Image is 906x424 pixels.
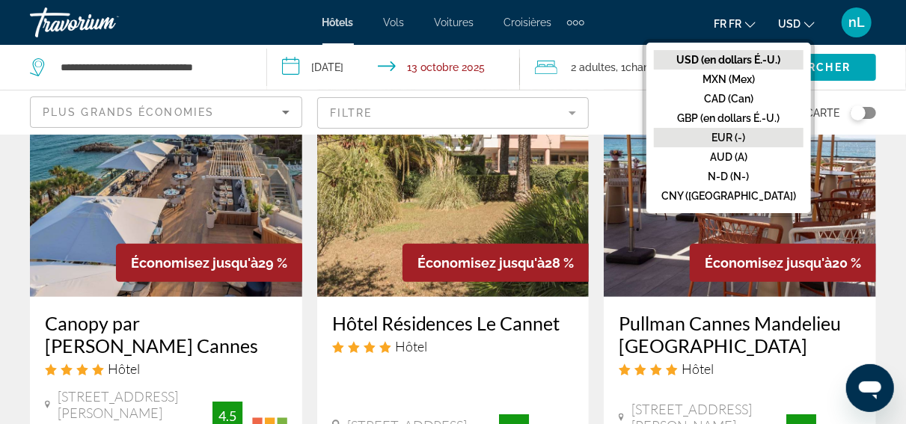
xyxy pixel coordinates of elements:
img: Image de l' [604,58,876,297]
span: Chercher [783,61,851,73]
button: N-D (N-) [654,167,804,186]
span: Chambre [625,61,670,73]
span: adultes [579,61,616,73]
button: CNY ([GEOGRAPHIC_DATA]) [654,186,804,206]
button: Filtrer [317,96,590,129]
mat-select: Trier par [43,103,290,121]
a: Travorium [30,3,180,42]
span: Économisez jusqu'à [417,255,545,271]
iframe: Bouton de lancement de la fenêtre de messagerie [846,364,894,412]
span: Hôtel [682,360,714,377]
button: USD (en dollars É.-U.) [654,50,804,70]
a: Croisières [504,16,552,28]
button: Chercher [757,54,876,81]
button: Toggle map [839,106,876,120]
button: EUR (-) [654,128,804,147]
span: Hôtel [395,338,427,354]
span: , 1 [616,57,670,78]
span: [STREET_ADDRESS][PERSON_NAME] [58,388,212,421]
button: GBP (en dollars É.-U.) [654,108,804,128]
a: Vols [384,16,405,28]
div: Hôtel 4 étoiles [332,338,575,354]
a: Hôtel Résidences Le Cannet [332,312,575,334]
span: 2 [571,57,616,78]
span: Carte [806,102,839,123]
div: 29 % [116,244,302,282]
div: 20 % [690,244,876,282]
span: nL [848,15,865,30]
button: Changement de monnaie [778,13,815,34]
button: Articles de navigation supplémentaires [567,10,584,34]
a: Voitures [435,16,474,28]
button: Date d'enregistrement: 10 octobre 2025 Date de départ: 13 octobre 2025 [267,45,519,90]
img: Image de l' [30,58,302,297]
span: Économisez jusqu'à [131,255,258,271]
div: 28 % [403,244,589,282]
div: Hôtel 4 étoiles [45,360,287,377]
button: AUD (A) [654,147,804,167]
a: Canopy par [PERSON_NAME] Cannes [45,312,287,357]
button: Menu utilisateur [837,7,876,38]
img: Image de l' [317,58,590,297]
span: Hôtel [108,360,140,377]
span: USD [778,18,801,30]
a: Hôtels [322,16,354,28]
button: CAD (Can) [654,89,804,108]
div: Hôtel 4 étoiles [619,360,861,377]
a: Pullman Cannes Mandelieu [GEOGRAPHIC_DATA] [619,312,861,357]
span: Économisez jusqu'à [705,255,832,271]
button: MXN (Mex) [654,70,804,89]
span: fr fr [714,18,741,30]
button: Voyageurs: 2 adultes, 0 enfant [520,45,757,90]
button: Changer de langue [714,13,756,34]
span: Plus grands économies [43,106,214,118]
